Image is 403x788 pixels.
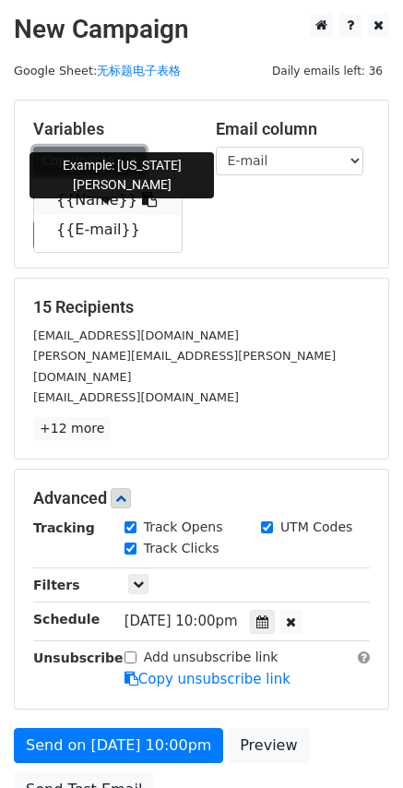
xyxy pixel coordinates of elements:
[124,613,238,629] span: [DATE] 10:00pm
[144,539,219,558] label: Track Clicks
[33,417,111,440] a: +12 more
[216,119,371,139] h5: Email column
[266,61,389,81] span: Daily emails left: 36
[311,699,403,788] div: 聊天小组件
[14,728,223,763] a: Send on [DATE] 10:00pm
[144,518,223,537] label: Track Opens
[280,518,352,537] label: UTM Codes
[33,119,188,139] h5: Variables
[34,215,182,245] a: {{E-mail}}
[14,14,389,45] h2: New Campaign
[228,728,309,763] a: Preview
[124,671,290,687] a: Copy unsubscribe link
[311,699,403,788] iframe: Chat Widget
[33,651,124,665] strong: Unsubscribe
[33,488,370,508] h5: Advanced
[97,64,181,78] a: 无标题电子表格
[14,64,181,78] small: Google Sheet:
[33,612,100,627] strong: Schedule
[33,297,370,317] h5: 15 Recipients
[33,390,239,404] small: [EMAIL_ADDRESS][DOMAIN_NAME]
[33,578,80,592] strong: Filters
[144,648,279,667] label: Add unsubscribe link
[30,152,214,198] div: Example: [US_STATE][PERSON_NAME]
[266,64,389,78] a: Daily emails left: 36
[33,328,239,342] small: [EMAIL_ADDRESS][DOMAIN_NAME]
[33,520,95,535] strong: Tracking
[33,349,336,384] small: [PERSON_NAME][EMAIL_ADDRESS][PERSON_NAME][DOMAIN_NAME]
